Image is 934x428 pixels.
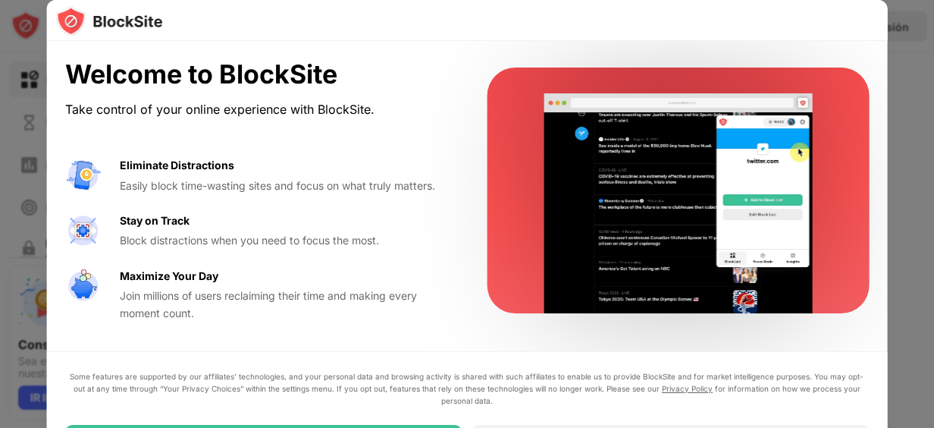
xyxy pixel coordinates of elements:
div: Eliminate Distractions [120,157,234,174]
img: value-focus.svg [65,212,102,249]
div: Join millions of users reclaiming their time and making every moment count. [120,288,451,322]
div: Maximize Your Day [120,268,218,285]
div: Block distractions when you need to focus the most. [120,232,451,249]
img: logo-blocksite.svg [56,6,163,36]
div: Easily block time-wasting sites and focus on what truly matters. [120,178,451,194]
div: Stay on Track [120,212,190,229]
div: Some features are supported by our affiliates’ technologies, and your personal data and browsing ... [65,370,870,407]
div: Welcome to BlockSite [65,59,451,90]
img: value-safe-time.svg [65,268,102,304]
img: value-avoid-distractions.svg [65,157,102,194]
a: Privacy Policy [662,384,713,393]
div: Take control of your online experience with BlockSite. [65,99,451,121]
